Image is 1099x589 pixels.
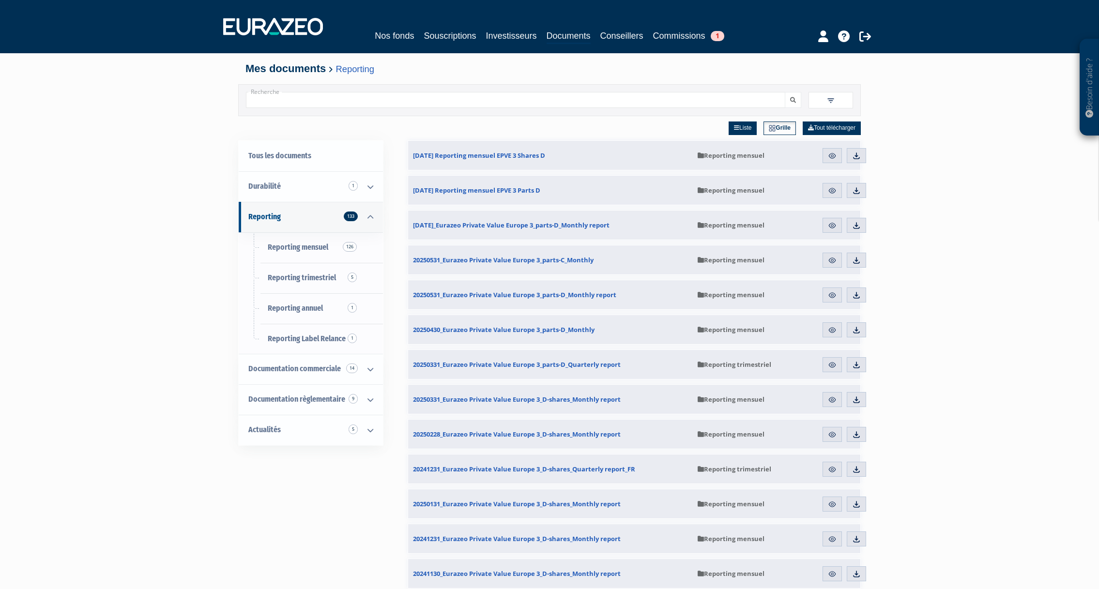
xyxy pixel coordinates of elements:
[698,221,764,229] span: Reporting mensuel
[852,291,861,300] img: download.svg
[413,256,594,264] span: 20250531_Eurazeo Private Value Europe 3_parts-C_Monthly
[408,524,693,553] a: 20241231_Eurazeo Private Value Europe 3_D-shares_Monthly report
[413,569,621,578] span: 20241130_Eurazeo Private Value Europe 3_D-shares_Monthly report
[408,211,693,240] a: [DATE]_Eurazeo Private Value Europe 3_parts-D_Monthly report
[698,290,764,299] span: Reporting mensuel
[336,64,374,74] a: Reporting
[239,171,383,202] a: Durabilité 1
[349,424,358,434] span: 5
[413,186,540,195] span: [DATE] Reporting mensuel EPVE 3 Parts D
[245,63,854,75] h4: Mes documents
[828,151,837,160] img: eye.svg
[408,245,693,274] a: 20250531_Eurazeo Private Value Europe 3_parts-C_Monthly
[348,303,357,313] span: 1
[826,96,835,105] img: filter.svg
[239,202,383,232] a: Reporting 133
[239,232,383,263] a: Reporting mensuel126
[408,420,693,449] a: 20250228_Eurazeo Private Value Europe 3_D-shares_Monthly report
[344,211,358,221] span: 133
[769,125,776,132] img: grid.svg
[711,31,724,41] span: 1
[413,151,545,160] span: [DATE] Reporting mensuel EPVE 3 Shares D
[852,326,861,334] img: download.svg
[1084,44,1095,131] p: Besoin d'aide ?
[343,242,357,252] span: 126
[408,559,693,588] a: 20241130_Eurazeo Private Value Europe 3_D-shares_Monthly report
[698,499,764,508] span: Reporting mensuel
[268,334,346,343] span: Reporting Label Relance
[268,303,323,313] span: Reporting annuel
[852,151,861,160] img: download.svg
[239,141,383,171] a: Tous les documents
[852,465,861,474] img: download.svg
[698,186,764,195] span: Reporting mensuel
[828,395,837,404] img: eye.svg
[246,92,785,108] input: Recherche
[852,361,861,369] img: download.svg
[239,384,383,415] a: Documentation règlementaire 9
[763,121,796,135] a: Grille
[413,360,621,369] span: 20250331_Eurazeo Private Value Europe 3_parts-D_Quarterly report
[248,212,281,221] span: Reporting
[248,181,281,191] span: Durabilité
[348,333,357,343] span: 1
[413,221,610,229] span: [DATE]_Eurazeo Private Value Europe 3_parts-D_Monthly report
[408,489,693,518] a: 20250131_Eurazeo Private Value Europe 3_D-shares_Monthly report
[268,242,328,252] span: Reporting mensuel
[408,385,693,414] a: 20250331_Eurazeo Private Value Europe 3_D-shares_Monthly report
[828,221,837,230] img: eye.svg
[803,121,861,135] a: Tout télécharger
[408,350,693,379] a: 20250331_Eurazeo Private Value Europe 3_parts-D_Quarterly report
[698,256,764,264] span: Reporting mensuel
[698,569,764,578] span: Reporting mensuel
[346,363,358,373] span: 14
[547,29,591,44] a: Documents
[828,465,837,474] img: eye.svg
[408,141,693,170] a: [DATE] Reporting mensuel EPVE 3 Shares D
[852,535,861,544] img: download.svg
[698,430,764,438] span: Reporting mensuel
[828,430,837,439] img: eye.svg
[239,263,383,293] a: Reporting trimestriel5
[248,394,345,404] span: Documentation règlementaire
[413,465,635,473] span: 20241231_Eurazeo Private Value Europe 3_D-shares_Quarterly report_FR
[413,430,621,438] span: 20250228_Eurazeo Private Value Europe 3_D-shares_Monthly report
[852,186,861,195] img: download.svg
[408,454,693,483] a: 20241231_Eurazeo Private Value Europe 3_D-shares_Quarterly report_FR
[349,181,358,191] span: 1
[828,570,837,578] img: eye.svg
[852,221,861,230] img: download.svg
[828,186,837,195] img: eye.svg
[413,325,595,334] span: 20250430_Eurazeo Private Value Europe 3_parts-D_Monthly
[248,364,341,373] span: Documentation commerciale
[852,395,861,404] img: download.svg
[408,280,693,309] a: 20250531_Eurazeo Private Value Europe 3_parts-D_Monthly report
[698,325,764,334] span: Reporting mensuel
[828,500,837,509] img: eye.svg
[239,324,383,354] a: Reporting Label Relance1
[729,121,757,135] a: Liste
[852,500,861,509] img: download.svg
[698,534,764,543] span: Reporting mensuel
[828,535,837,544] img: eye.svg
[698,465,771,473] span: Reporting trimestriel
[828,326,837,334] img: eye.svg
[828,361,837,369] img: eye.svg
[600,29,643,43] a: Conseillers
[698,360,771,369] span: Reporting trimestriel
[653,29,724,43] a: Commissions1
[348,272,357,282] span: 5
[698,395,764,404] span: Reporting mensuel
[248,425,281,434] span: Actualités
[239,293,383,324] a: Reporting annuel1
[408,315,693,344] a: 20250430_Eurazeo Private Value Europe 3_parts-D_Monthly
[413,395,621,404] span: 20250331_Eurazeo Private Value Europe 3_D-shares_Monthly report
[413,499,621,508] span: 20250131_Eurazeo Private Value Europe 3_D-shares_Monthly report
[852,570,861,578] img: download.svg
[486,29,536,43] a: Investisseurs
[852,256,861,265] img: download.svg
[375,29,414,43] a: Nos fonds
[349,394,358,404] span: 9
[239,354,383,384] a: Documentation commerciale 14
[268,273,336,282] span: Reporting trimestriel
